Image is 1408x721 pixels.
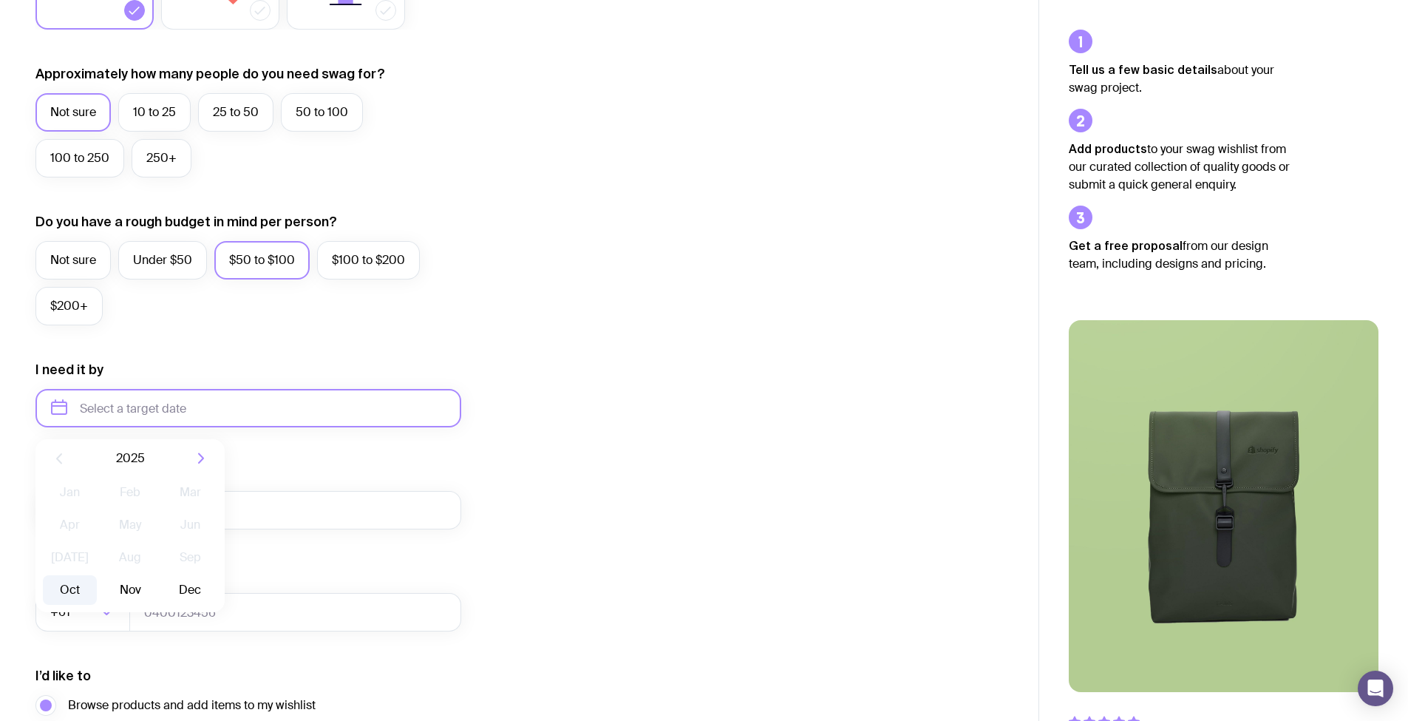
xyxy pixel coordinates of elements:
[163,575,217,605] button: Dec
[132,139,191,177] label: 250+
[1069,142,1147,155] strong: Add products
[1358,671,1393,706] div: Open Intercom Messenger
[1069,61,1290,97] p: about your swag project.
[35,213,337,231] label: Do you have a rough budget in mind per person?
[214,241,310,280] label: $50 to $100
[163,543,217,572] button: Sep
[1069,237,1290,273] p: from our design team, including designs and pricing.
[103,510,157,540] button: May
[35,65,385,83] label: Approximately how many people do you need swag for?
[35,593,130,632] div: Search for option
[35,93,111,132] label: Not sure
[281,93,363,132] label: 50 to 100
[35,389,461,427] input: Select a target date
[163,478,217,507] button: Mar
[50,593,73,632] span: +61
[129,593,461,632] input: 0400123456
[103,543,157,572] button: Aug
[35,287,103,325] label: $200+
[35,667,91,685] label: I’d like to
[43,543,97,572] button: [DATE]
[198,93,273,132] label: 25 to 50
[35,139,124,177] label: 100 to 250
[43,510,97,540] button: Apr
[73,593,96,632] input: Search for option
[1069,140,1290,194] p: to your swag wishlist from our curated collection of quality goods or submit a quick general enqu...
[43,478,97,507] button: Jan
[68,697,316,714] span: Browse products and add items to my wishlist
[118,241,207,280] label: Under $50
[103,478,157,507] button: Feb
[35,241,111,280] label: Not sure
[1069,239,1183,252] strong: Get a free proposal
[118,93,191,132] label: 10 to 25
[43,575,97,605] button: Oct
[35,491,461,529] input: you@email.com
[1069,63,1217,76] strong: Tell us a few basic details
[103,575,157,605] button: Nov
[116,450,145,467] span: 2025
[317,241,420,280] label: $100 to $200
[163,510,217,540] button: Jun
[35,361,103,379] label: I need it by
